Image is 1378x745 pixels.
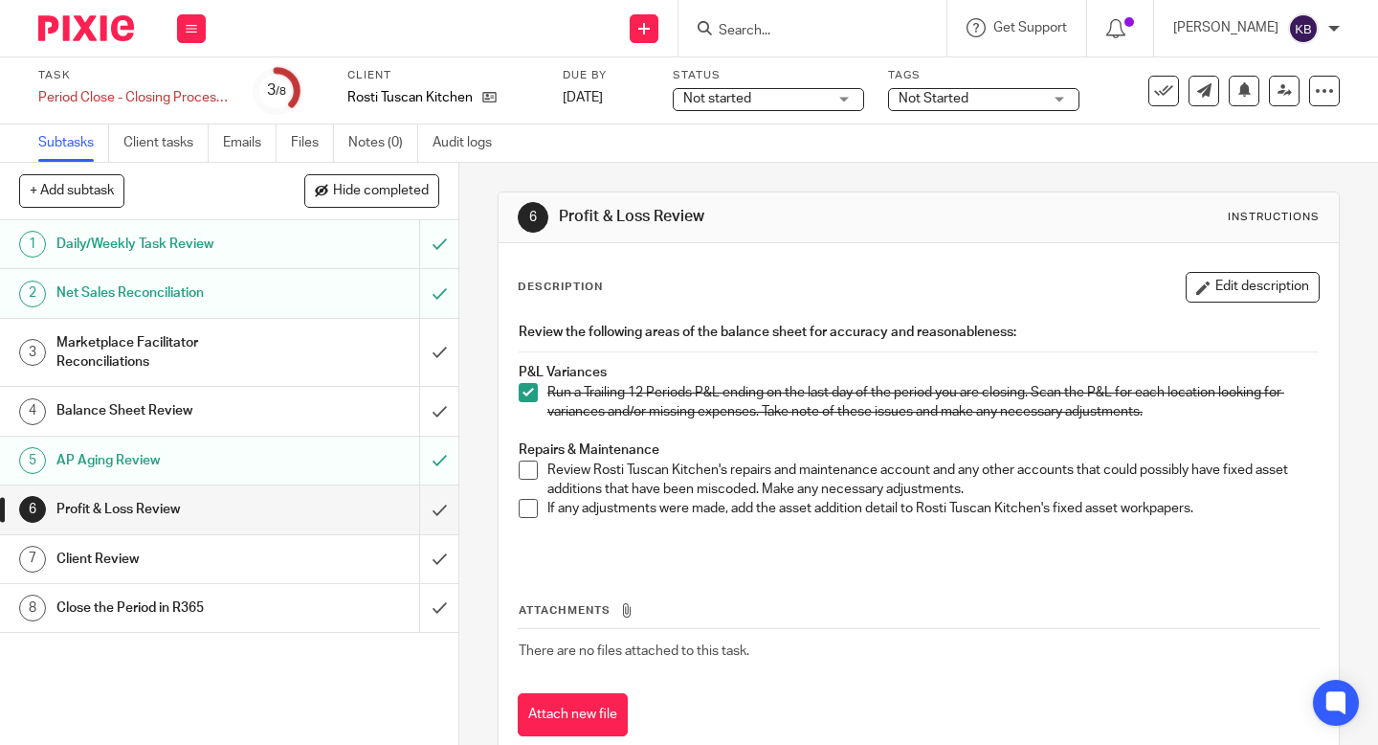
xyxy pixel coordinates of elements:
label: Tags [888,68,1079,83]
span: [DATE] [563,91,603,104]
p: Run a Trailing 12 Periods P&L ending on the last day of the period you are closing. Scan the P&L ... [547,383,1319,422]
small: /8 [276,86,286,97]
label: Due by [563,68,649,83]
div: 2 [19,281,46,307]
span: Not started [683,92,751,105]
img: Pixie [38,15,134,41]
p: [PERSON_NAME] [1173,18,1278,37]
a: Files [291,124,334,162]
a: Notes (0) [348,124,418,162]
h4: Review the following areas of the balance sheet for accuracy and reasonableness: [519,323,1319,342]
div: 6 [19,496,46,523]
span: Hide completed [333,184,429,199]
span: Not Started [899,92,968,105]
div: 3 [267,79,286,102]
div: 1 [19,231,46,258]
label: Status [673,68,864,83]
button: + Add subtask [19,174,124,207]
h1: Balance Sheet Review [56,396,286,425]
h4: Repairs & Maintenance [519,440,1319,460]
h1: Close the Period in R365 [56,594,286,622]
img: svg%3E [1288,13,1319,44]
p: Review Rosti Tuscan Kitchen's repairs and maintenance account and any other accounts that could p... [547,461,1319,500]
h1: Daily/Weekly Task Review [56,230,286,259]
span: There are no files attached to this task. [519,644,749,658]
a: Subtasks [38,124,109,162]
div: Instructions [1228,210,1320,225]
div: 8 [19,595,46,621]
div: 4 [19,398,46,425]
button: Edit description [1186,272,1320,303]
h4: P&L Variances [519,363,1319,382]
span: Get Support [993,21,1067,34]
input: Search [717,23,889,40]
span: Attachments [519,605,611,616]
div: 3 [19,339,46,366]
button: Hide completed [304,174,439,207]
a: Audit logs [433,124,506,162]
a: Emails [223,124,277,162]
h1: AP Aging Review [56,446,286,475]
h1: Profit & Loss Review [56,495,286,524]
h1: Marketplace Facilitator Reconciliations [56,328,286,377]
div: 7 [19,546,46,573]
button: Attach new file [518,693,628,736]
div: Period Close - Closing Processes [38,88,230,107]
p: If any adjustments were made, add the asset addition detail to Rosti Tuscan Kitchen's fixed asset... [547,499,1319,518]
a: Client tasks [123,124,209,162]
h1: Profit & Loss Review [559,207,960,227]
p: Description [518,280,603,295]
div: 6 [518,202,548,233]
label: Client [347,68,539,83]
p: Rosti Tuscan Kitchen [347,88,473,107]
label: Task [38,68,230,83]
h1: Net Sales Reconciliation [56,279,286,307]
div: 5 [19,447,46,474]
h1: Client Review [56,545,286,574]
